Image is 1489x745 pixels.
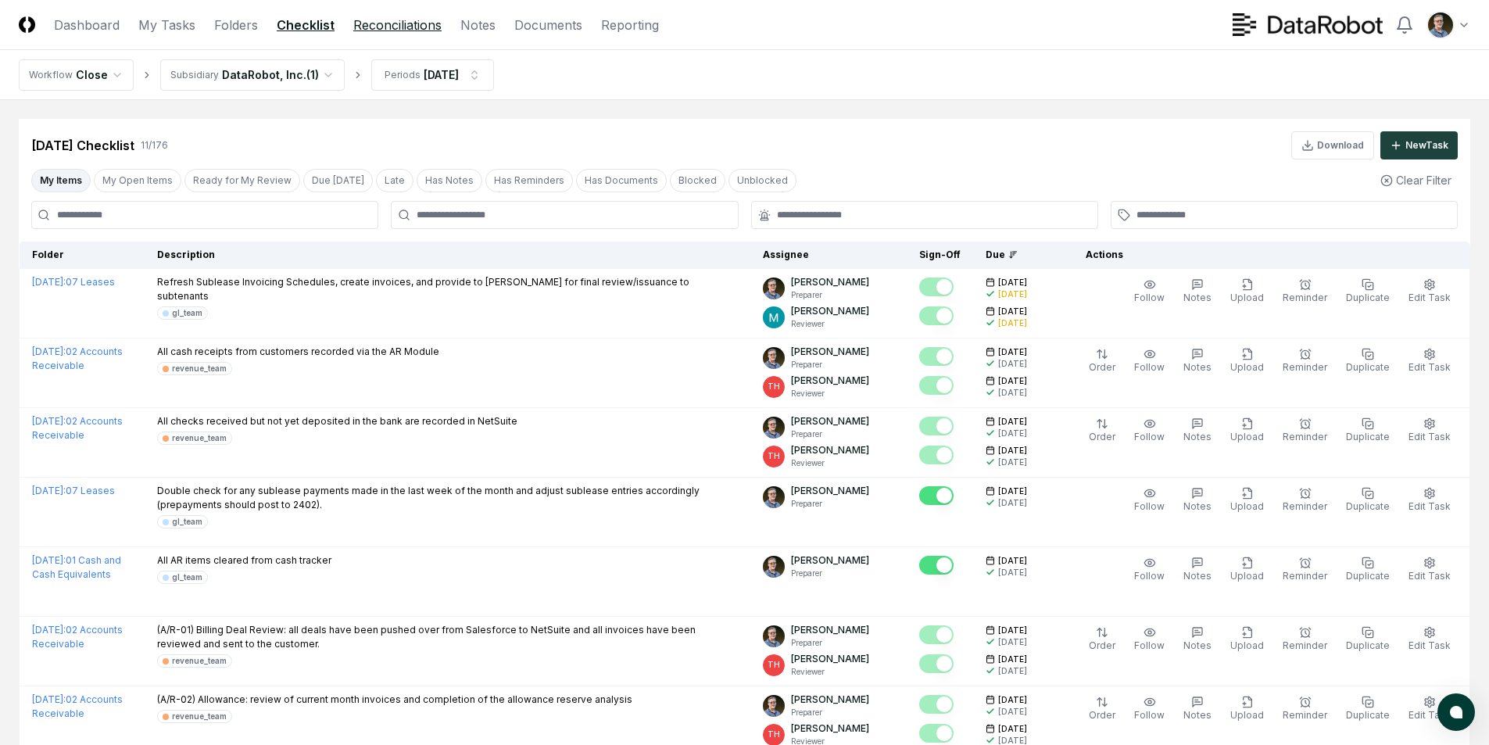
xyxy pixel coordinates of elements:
[32,415,66,427] span: [DATE] :
[1280,414,1330,447] button: Reminder
[1343,345,1393,378] button: Duplicate
[998,346,1027,358] span: [DATE]
[514,16,582,34] a: Documents
[172,307,202,319] div: gl_team
[1089,431,1115,442] span: Order
[172,516,202,528] div: gl_team
[19,59,494,91] nav: breadcrumb
[460,16,496,34] a: Notes
[1343,623,1393,656] button: Duplicate
[1280,484,1330,517] button: Reminder
[31,169,91,192] button: My Items
[919,446,954,464] button: Mark complete
[1131,414,1168,447] button: Follow
[763,695,785,717] img: ACg8ocIKkWkSBt61NmUwqxQxRTOE9S1dAxJWMQCA-dosXduSGjW8Ryxq=s96-c
[172,571,202,583] div: gl_team
[919,695,954,714] button: Mark complete
[791,693,869,707] p: [PERSON_NAME]
[791,345,869,359] p: [PERSON_NAME]
[54,16,120,34] a: Dashboard
[1283,500,1327,512] span: Reminder
[791,275,869,289] p: [PERSON_NAME]
[1230,570,1264,582] span: Upload
[277,16,335,34] a: Checklist
[791,304,869,318] p: [PERSON_NAME]
[1374,166,1458,195] button: Clear Filter
[768,729,780,740] span: TH
[1280,553,1330,586] button: Reminder
[1180,414,1215,447] button: Notes
[1280,345,1330,378] button: Reminder
[998,625,1027,636] span: [DATE]
[1346,570,1390,582] span: Duplicate
[1183,570,1212,582] span: Notes
[1131,553,1168,586] button: Follow
[750,242,907,269] th: Assignee
[32,693,66,705] span: [DATE] :
[998,706,1027,718] div: [DATE]
[1405,623,1454,656] button: Edit Task
[1227,275,1267,308] button: Upload
[32,624,66,636] span: [DATE] :
[763,306,785,328] img: ACg8ocIk6UVBSJ1Mh_wKybhGNOx8YD4zQOa2rDZHjRd5UfivBFfoWA=s96-c
[32,624,123,650] a: [DATE]:02 Accounts Receivable
[1428,13,1453,38] img: ACg8ocIKkWkSBt61NmUwqxQxRTOE9S1dAxJWMQCA-dosXduSGjW8Ryxq=s96-c
[1183,639,1212,651] span: Notes
[1131,275,1168,308] button: Follow
[424,66,459,83] div: [DATE]
[1283,639,1327,651] span: Reminder
[1227,414,1267,447] button: Upload
[32,276,66,288] span: [DATE] :
[1131,623,1168,656] button: Follow
[1183,292,1212,303] span: Notes
[32,276,115,288] a: [DATE]:07 Leases
[157,553,331,568] p: All AR items cleared from cash tracker
[1180,345,1215,378] button: Notes
[791,388,869,399] p: Reviewer
[998,317,1027,329] div: [DATE]
[1086,345,1119,378] button: Order
[1230,292,1264,303] span: Upload
[791,457,869,469] p: Reviewer
[1183,500,1212,512] span: Notes
[998,636,1027,648] div: [DATE]
[763,486,785,508] img: ACg8ocIKkWkSBt61NmUwqxQxRTOE9S1dAxJWMQCA-dosXduSGjW8Ryxq=s96-c
[1283,431,1327,442] span: Reminder
[1230,361,1264,373] span: Upload
[1183,709,1212,721] span: Notes
[998,428,1027,439] div: [DATE]
[998,497,1027,509] div: [DATE]
[998,723,1027,735] span: [DATE]
[919,625,954,644] button: Mark complete
[998,277,1027,288] span: [DATE]
[791,359,869,371] p: Preparer
[32,485,115,496] a: [DATE]:07 Leases
[728,169,796,192] button: Unblocked
[919,556,954,575] button: Mark complete
[791,568,869,579] p: Preparer
[998,555,1027,567] span: [DATE]
[1408,570,1451,582] span: Edit Task
[1134,361,1165,373] span: Follow
[919,347,954,366] button: Mark complete
[1405,138,1448,152] div: New Task
[1405,414,1454,447] button: Edit Task
[576,169,667,192] button: Has Documents
[791,289,869,301] p: Preparer
[1134,709,1165,721] span: Follow
[32,554,121,580] a: [DATE]:01 Cash and Cash Equivalents
[141,138,168,152] div: 11 / 176
[1408,709,1451,721] span: Edit Task
[763,556,785,578] img: ACg8ocIKkWkSBt61NmUwqxQxRTOE9S1dAxJWMQCA-dosXduSGjW8Ryxq=s96-c
[998,358,1027,370] div: [DATE]
[1280,623,1330,656] button: Reminder
[170,68,219,82] div: Subsidiary
[172,363,227,374] div: revenue_team
[214,16,258,34] a: Folders
[998,485,1027,497] span: [DATE]
[1343,414,1393,447] button: Duplicate
[601,16,659,34] a: Reporting
[145,242,750,269] th: Description
[919,486,954,505] button: Mark complete
[1280,693,1330,725] button: Reminder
